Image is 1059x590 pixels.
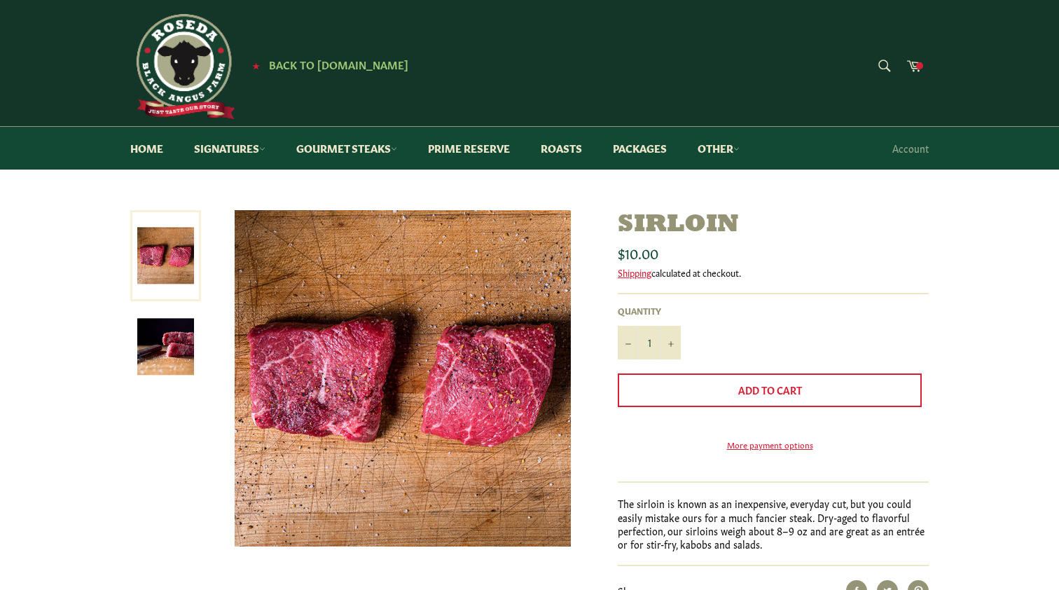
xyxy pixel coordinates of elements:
[599,127,681,170] a: Packages
[130,14,235,119] img: Roseda Beef
[618,439,922,451] a: More payment options
[180,127,279,170] a: Signatures
[245,60,408,71] a: ★ Back to [DOMAIN_NAME]
[527,127,596,170] a: Roasts
[137,318,194,375] img: Sirloin
[269,57,408,71] span: Back to [DOMAIN_NAME]
[738,383,802,397] span: Add to Cart
[235,210,571,547] img: Sirloin
[252,60,260,71] span: ★
[618,210,929,240] h1: Sirloin
[885,128,936,169] a: Account
[618,266,651,279] a: Shipping
[684,127,754,170] a: Other
[116,127,177,170] a: Home
[618,305,681,317] label: Quantity
[660,326,681,359] button: Increase item quantity by one
[414,127,524,170] a: Prime Reserve
[618,326,639,359] button: Reduce item quantity by one
[618,373,922,407] button: Add to Cart
[282,127,411,170] a: Gourmet Steaks
[618,242,658,262] span: $10.00
[618,266,929,279] div: calculated at checkout.
[618,497,929,551] p: The sirloin is known as an inexpensive, everyday cut, but you could easily mistake ours for a muc...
